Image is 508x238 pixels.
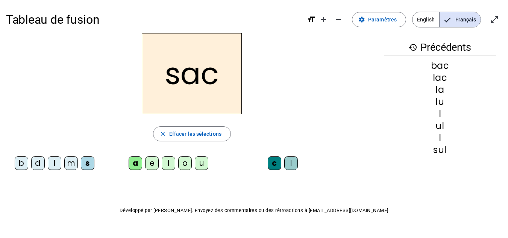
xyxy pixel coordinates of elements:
mat-icon: add [319,15,328,24]
button: Augmenter la taille de la police [316,12,331,27]
mat-icon: open_in_full [490,15,499,24]
div: l [384,109,496,118]
div: o [178,156,192,170]
div: e [145,156,159,170]
h1: Tableau de fusion [6,8,301,32]
div: l [384,133,496,142]
button: Paramètres [352,12,406,27]
p: Développé par [PERSON_NAME]. Envoyez des commentaires ou des rétroactions à [EMAIL_ADDRESS][DOMAI... [6,206,502,215]
div: c [268,156,281,170]
h3: Précédents [384,39,496,56]
button: Diminuer la taille de la police [331,12,346,27]
mat-icon: close [159,130,166,137]
mat-icon: format_size [307,15,316,24]
span: Effacer les sélections [169,129,221,138]
button: Entrer en plein écran [487,12,502,27]
h2: sac [142,33,242,114]
div: d [31,156,45,170]
div: i [162,156,175,170]
div: lac [384,73,496,82]
div: u [195,156,208,170]
div: sul [384,146,496,155]
div: l [284,156,298,170]
div: la [384,85,496,94]
mat-icon: history [408,43,417,52]
div: l [48,156,61,170]
div: lu [384,97,496,106]
mat-button-toggle-group: Language selection [412,12,481,27]
span: Paramètres [368,15,397,24]
mat-icon: settings [358,16,365,23]
div: s [81,156,94,170]
div: a [129,156,142,170]
div: b [15,156,28,170]
div: m [64,156,78,170]
mat-icon: remove [334,15,343,24]
button: Effacer les sélections [153,126,231,141]
span: English [412,12,439,27]
div: ul [384,121,496,130]
div: bac [384,61,496,70]
span: Français [440,12,481,27]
